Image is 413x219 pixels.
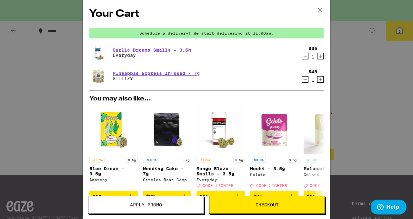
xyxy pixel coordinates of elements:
[143,178,191,182] div: Circles Base Camp
[143,166,191,176] p: Wedding Cake - 7g
[89,166,138,176] p: Blue Dream - 3.5g
[308,46,317,51] div: $35
[143,105,191,191] a: Open page for Wedding Cake - 7g from Circles Base Camp
[308,78,317,83] div: 1
[307,194,316,199] span: $35
[93,194,101,199] span: $12
[304,105,352,154] img: Gelato - Melonade - 3.5g
[143,105,191,154] img: Circles Base Camp - Wedding Cake - 7g
[317,76,324,83] button: Increment
[371,200,407,216] iframe: Opens a widget where you can find more information
[196,105,245,154] img: Everyday - Mango Blaze Smalls - 3.5g
[302,53,308,59] button: Decrement
[89,191,138,202] button: Add to bag
[304,105,352,191] a: Open page for Melonade - 3.5g from Gelato
[89,105,138,191] a: Open page for Blue Dream - 3.5g from Anarchy
[89,7,324,21] h2: Your Cart
[130,203,162,207] span: Apply Promo
[308,69,317,74] div: $48
[196,178,245,182] div: Everyday
[250,172,298,177] div: Gelato
[253,194,262,199] span: $35
[256,203,279,207] span: Checkout
[89,105,138,154] img: Anarchy - Blue Dream - 3.5g
[304,191,352,202] button: Add to bag
[196,105,245,191] a: Open page for Mango Blaze Smalls - 3.5g from Everyday
[196,166,245,176] p: Mango Blaze Smalls - 3.5g
[302,76,308,83] button: Decrement
[308,54,317,59] div: 1
[256,183,287,188] span: CODE LIGHTER
[89,67,107,85] img: STIIIZY - Pineapple Express Infused - 7g
[88,196,204,214] button: Apply Promo
[250,105,298,154] img: Gelato - Mochi - 3.5g
[196,157,212,163] p: SATIVA
[143,157,158,163] p: INDICA
[126,157,138,163] p: 3.5g
[304,157,319,163] p: HYBRID
[89,96,324,102] h2: You may also like...
[89,28,324,38] div: Schedule a delivery! We start delivering at 11:00am.
[250,166,298,171] p: Mochi - 3.5g
[89,44,107,62] img: Everyday - Garlic Dreams Smalls - 3.5g
[304,166,352,171] p: Melonade - 3.5g
[143,191,191,202] button: Add to bag
[304,172,352,177] div: Gelato
[200,194,208,199] span: $35
[250,157,266,163] p: INDICA
[196,191,245,202] button: Add to bag
[113,47,191,53] a: Garlic Dreams Smalls - 3.5g
[146,194,155,199] span: $30
[184,157,191,163] p: 7g
[317,53,324,59] button: Increment
[113,53,191,58] p: Everyday
[113,76,200,81] p: STIIIZY
[250,105,298,191] a: Open page for Mochi - 3.5g from Gelato
[287,157,298,163] p: 3.5g
[250,191,298,202] button: Add to bag
[89,178,138,182] div: Anarchy
[209,196,325,214] button: Checkout
[203,183,234,188] span: CODE LIGHTER
[233,157,245,163] p: 3.5g
[310,183,341,188] span: CODE LIGHTER
[113,71,200,76] a: Pineapple Express Infused - 7g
